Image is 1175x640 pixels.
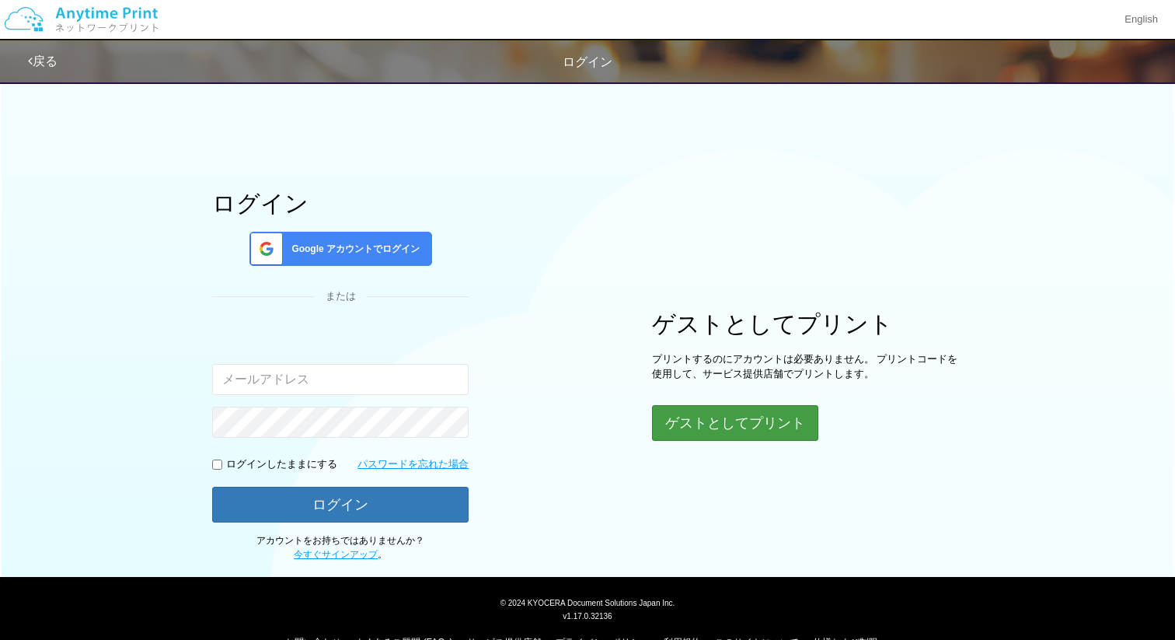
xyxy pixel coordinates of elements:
[212,487,469,523] button: ログイン
[28,54,58,68] a: 戻る
[212,191,469,216] h1: ログイン
[212,289,469,304] div: または
[652,405,818,441] button: ゲストとしてプリント
[563,611,612,621] span: v1.17.0.32136
[226,457,337,472] p: ログインしたままにする
[652,352,963,381] p: プリントするのにアカウントは必要ありません。 プリントコードを使用して、サービス提供店舗でプリントします。
[212,364,469,395] input: メールアドレス
[563,55,612,68] span: ログイン
[294,549,387,560] span: 。
[285,243,420,256] span: Google アカウントでログイン
[212,534,469,561] p: アカウントをお持ちではありませんか？
[500,597,675,607] span: © 2024 KYOCERA Document Solutions Japan Inc.
[357,457,469,472] a: パスワードを忘れた場合
[652,311,963,337] h1: ゲストとしてプリント
[294,549,378,560] a: 今すぐサインアップ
